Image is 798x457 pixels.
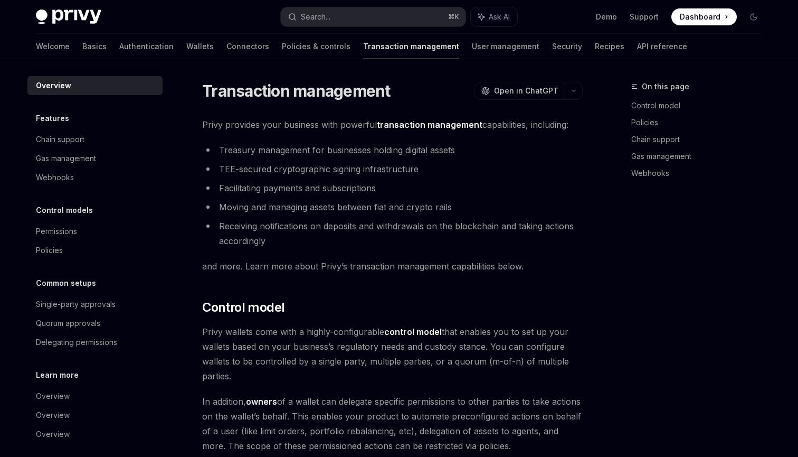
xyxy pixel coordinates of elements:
div: Chain support [36,133,84,146]
button: Ask AI [471,7,517,26]
a: Support [630,12,659,22]
img: dark logo [36,10,101,24]
h1: Transaction management [202,81,391,100]
div: Policies [36,244,63,257]
a: Chain support [27,130,163,149]
li: Receiving notifications on deposits and withdrawals on the blockchain and taking actions accordingly [202,219,583,248]
a: Transaction management [363,34,459,59]
span: On this page [642,80,689,93]
div: Search... [301,11,330,23]
a: Overview [27,76,163,95]
h5: Common setups [36,277,96,290]
h5: Control models [36,204,93,217]
a: Policies & controls [282,34,350,59]
a: Webhooks [631,165,771,182]
button: Search...⌘K [281,7,465,26]
span: Control model [202,299,284,316]
a: Gas management [27,149,163,168]
div: Overview [36,428,70,441]
a: Welcome [36,34,70,59]
a: Overview [27,425,163,444]
div: Webhooks [36,171,74,184]
a: Basics [82,34,107,59]
a: control model [384,327,442,338]
div: Overview [36,79,71,92]
a: Authentication [119,34,174,59]
a: API reference [637,34,687,59]
span: Privy provides your business with powerful capabilities, including: [202,117,583,132]
span: and more. Learn more about Privy’s transaction management capabilities below. [202,259,583,274]
strong: transaction management [377,119,482,130]
a: owners [246,396,277,407]
div: Overview [36,409,70,422]
a: Webhooks [27,168,163,187]
button: Open in ChatGPT [474,82,565,100]
button: Toggle dark mode [745,8,762,25]
a: Demo [596,12,617,22]
a: Policies [631,114,771,131]
a: Policies [27,241,163,260]
li: Treasury management for businesses holding digital assets [202,143,583,157]
a: Security [552,34,582,59]
a: Single-party approvals [27,295,163,314]
h5: Learn more [36,369,79,381]
div: Gas management [36,152,96,165]
div: Quorum approvals [36,317,100,330]
a: Delegating permissions [27,333,163,352]
div: Delegating permissions [36,336,117,349]
a: Wallets [186,34,214,59]
a: User management [472,34,539,59]
a: Connectors [226,34,269,59]
a: Control model [631,97,771,114]
div: Permissions [36,225,77,238]
span: Open in ChatGPT [494,86,558,96]
span: ⌘ K [448,13,459,21]
a: Quorum approvals [27,314,163,333]
a: Overview [27,387,163,406]
a: Permissions [27,222,163,241]
li: Moving and managing assets between fiat and crypto rails [202,200,583,214]
span: Dashboard [680,12,720,22]
div: Single-party approvals [36,298,116,311]
span: Ask AI [489,12,510,22]
div: Overview [36,390,70,403]
a: Chain support [631,131,771,148]
span: Privy wallets come with a highly-configurable that enables you to set up your wallets based on yo... [202,324,583,384]
a: Overview [27,406,163,425]
a: Dashboard [671,8,737,25]
a: Recipes [595,34,624,59]
span: In addition, of a wallet can delegate specific permissions to other parties to take actions on th... [202,394,583,453]
li: Facilitating payments and subscriptions [202,181,583,195]
a: Gas management [631,148,771,165]
li: TEE-secured cryptographic signing infrastructure [202,162,583,176]
h5: Features [36,112,69,125]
